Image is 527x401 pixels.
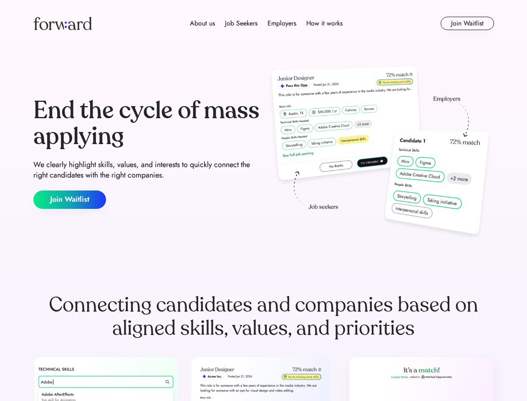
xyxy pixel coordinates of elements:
div: Employers [267,18,296,28]
div: End the cycle of mass applying [33,98,260,149]
div: Job Seekers [225,18,257,28]
button: Join Waitlist [441,17,494,30]
div: We clearly highlight skills, values, and interests to quickly connect the right candidates with t... [33,160,260,180]
div: Connecting candidates and companies based on aligned skills, values, and priorities [33,293,494,340]
img: Forward logo [33,17,92,30]
img: hero-image.png [267,63,494,243]
div: About us [190,18,215,28]
div: How it works [306,18,343,28]
button: Join Waitlist [33,190,106,209]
